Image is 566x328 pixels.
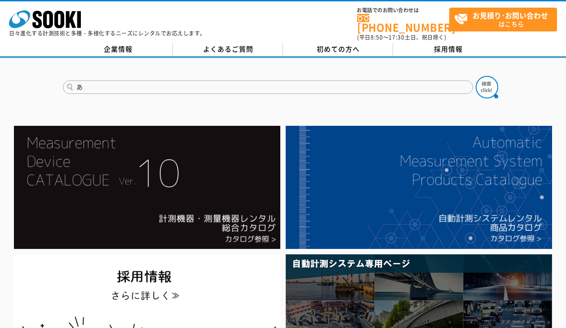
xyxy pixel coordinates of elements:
[357,8,449,13] span: お電話でのお問い合わせは
[357,14,449,32] a: [PHONE_NUMBER]
[473,10,548,21] strong: お見積り･お問い合わせ
[476,76,498,98] img: btn_search.png
[393,43,503,56] a: 採用情報
[449,8,557,31] a: お見積り･お問い合わせはこちら
[14,126,280,249] img: Catalog Ver10
[357,33,446,41] span: (平日 ～ 土日、祝日除く)
[9,31,206,36] p: 日々進化する計測技術と多種・多様化するニーズにレンタルでお応えします。
[63,43,173,56] a: 企業情報
[63,80,473,94] input: 商品名、型式、NETIS番号を入力してください
[286,126,552,249] img: 自動計測システムカタログ
[173,43,283,56] a: よくあるご質問
[283,43,393,56] a: 初めての方へ
[389,33,405,41] span: 17:30
[371,33,383,41] span: 8:50
[317,44,360,54] span: 初めての方へ
[454,8,557,31] span: はこちら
